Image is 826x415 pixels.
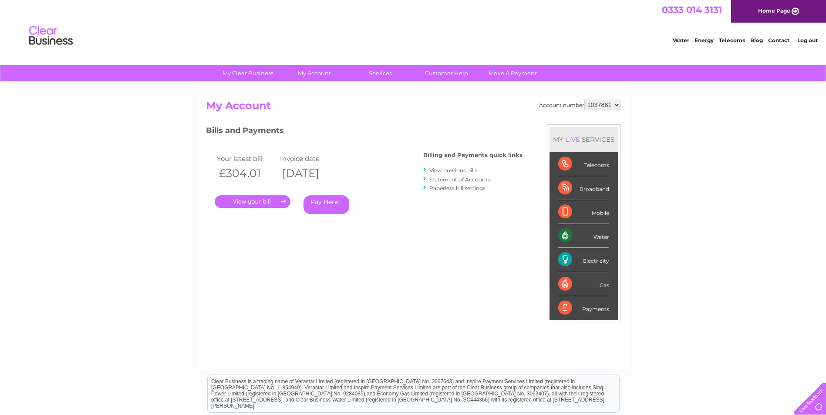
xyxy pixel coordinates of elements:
[558,296,609,320] div: Payments
[411,65,482,81] a: Customer Help
[206,124,523,140] h3: Bills and Payments
[558,200,609,224] div: Mobile
[206,100,620,116] h2: My Account
[29,23,73,49] img: logo.png
[768,37,789,44] a: Contact
[750,37,763,44] a: Blog
[215,195,290,208] a: .
[423,152,523,158] h4: Billing and Payments quick links
[429,176,490,183] a: Statement of Accounts
[208,5,619,42] div: Clear Business is a trading name of Verastar Limited (registered in [GEOGRAPHIC_DATA] No. 3667643...
[303,195,349,214] a: Pay Here
[539,100,620,110] div: Account number
[278,65,350,81] a: My Account
[278,164,341,182] th: [DATE]
[429,185,485,191] a: Paperless bill settings
[719,37,745,44] a: Telecoms
[558,248,609,272] div: Electricity
[278,153,341,164] td: Invoice date
[429,167,477,174] a: View previous bills
[212,65,284,81] a: My Clear Business
[215,164,278,182] th: £304.01
[673,37,689,44] a: Water
[477,65,549,81] a: Make A Payment
[563,135,582,144] div: LIVE
[695,37,714,44] a: Energy
[550,127,618,152] div: MY SERVICES
[558,152,609,176] div: Telecoms
[558,224,609,248] div: Water
[215,153,278,164] td: Your latest bill
[558,176,609,200] div: Broadband
[662,4,722,15] a: 0333 014 3131
[797,37,818,44] a: Log out
[344,65,416,81] a: Services
[558,272,609,296] div: Gas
